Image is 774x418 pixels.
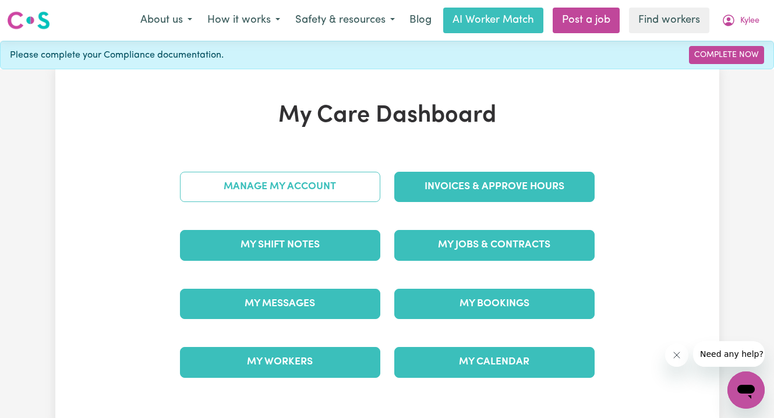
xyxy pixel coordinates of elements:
[7,10,50,31] img: Careseekers logo
[402,8,439,33] a: Blog
[394,230,595,260] a: My Jobs & Contracts
[180,289,380,319] a: My Messages
[133,8,200,33] button: About us
[394,289,595,319] a: My Bookings
[180,347,380,377] a: My Workers
[180,230,380,260] a: My Shift Notes
[394,172,595,202] a: Invoices & Approve Hours
[553,8,620,33] a: Post a job
[727,371,765,409] iframe: Button to launch messaging window
[200,8,288,33] button: How it works
[693,341,765,367] iframe: Message from company
[7,7,50,34] a: Careseekers logo
[629,8,709,33] a: Find workers
[394,347,595,377] a: My Calendar
[10,48,224,62] span: Please complete your Compliance documentation.
[180,172,380,202] a: Manage My Account
[173,102,602,130] h1: My Care Dashboard
[740,15,759,27] span: Kylee
[443,8,543,33] a: AI Worker Match
[288,8,402,33] button: Safety & resources
[714,8,767,33] button: My Account
[665,343,688,367] iframe: Close message
[689,46,764,64] a: Complete Now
